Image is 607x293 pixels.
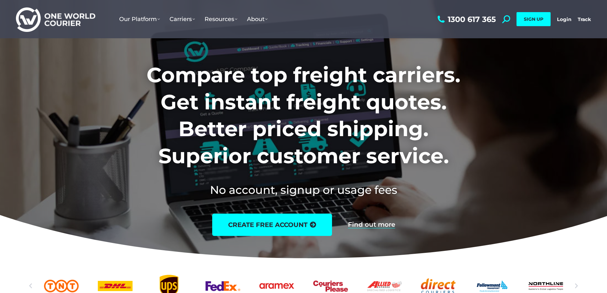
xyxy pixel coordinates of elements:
a: Carriers [165,9,200,29]
a: Find out more [348,221,395,228]
img: One World Courier [16,6,95,32]
h2: No account, signup or usage fees [105,182,502,198]
a: Our Platform [114,9,165,29]
a: 1300 617 365 [436,15,496,23]
span: Our Platform [119,16,160,23]
a: Resources [200,9,242,29]
a: SIGN UP [517,12,551,26]
span: SIGN UP [524,16,543,22]
span: Carriers [170,16,195,23]
a: Track [578,16,591,22]
span: About [247,16,268,23]
a: create free account [212,214,332,236]
h1: Compare top freight carriers. Get instant freight quotes. Better priced shipping. Superior custom... [105,62,502,169]
a: Login [557,16,571,22]
span: Resources [205,16,237,23]
a: About [242,9,272,29]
